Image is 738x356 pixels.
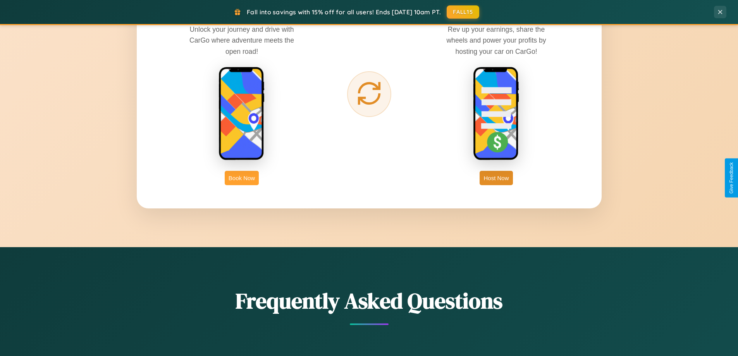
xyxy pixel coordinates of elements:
p: Unlock your journey and drive with CarGo where adventure meets the open road! [184,24,300,57]
span: Fall into savings with 15% off for all users! Ends [DATE] 10am PT. [247,8,441,16]
div: Give Feedback [729,162,734,194]
button: Book Now [225,171,259,185]
button: Host Now [480,171,513,185]
h2: Frequently Asked Questions [137,286,602,316]
img: rent phone [218,67,265,161]
button: FALL15 [447,5,479,19]
img: host phone [473,67,520,161]
p: Rev up your earnings, share the wheels and power your profits by hosting your car on CarGo! [438,24,554,57]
